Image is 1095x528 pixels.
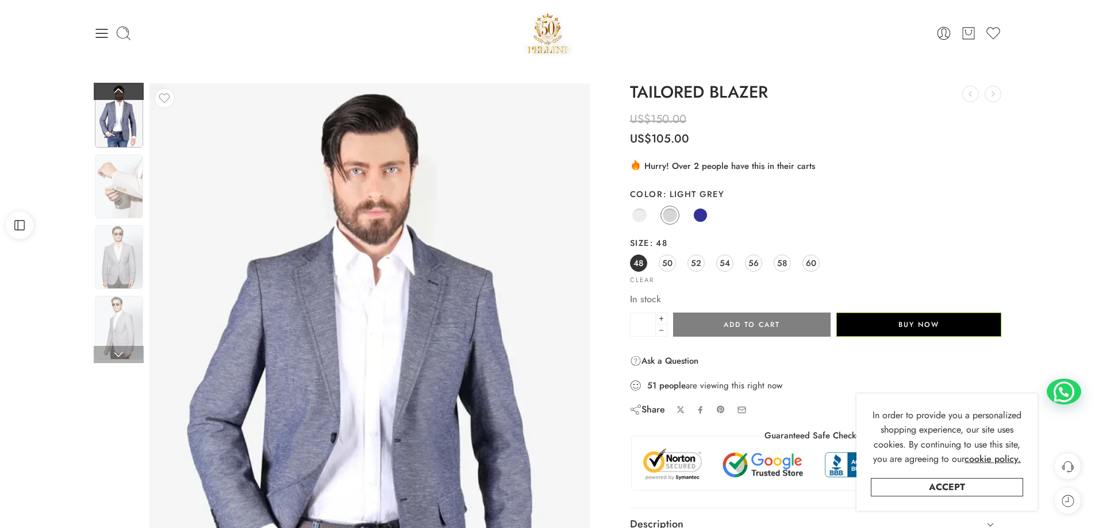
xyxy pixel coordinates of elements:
div: are viewing this right now [630,379,1002,392]
a: Login / Register [936,25,952,41]
legend: Guaranteed Safe Checkout [759,430,873,442]
span: 50 [662,255,673,271]
span: 56 [748,255,759,271]
div: Hurry! Over 2 people have this in their carts [630,159,1002,172]
a: Pellini - [523,9,573,57]
a: 50 [659,255,676,272]
button: Buy Now [836,313,1001,337]
button: Add to cart [673,313,831,337]
a: Clear options [630,277,654,283]
div: Share [630,403,665,416]
img: blazo3 [95,225,143,289]
span: 48 [633,255,643,271]
a: Accept [871,478,1023,496]
a: cookie policy. [965,452,1021,467]
span: Light Grey [663,188,724,200]
a: 60 [802,255,820,272]
img: blazo3 [95,155,143,218]
a: 52 [687,255,705,272]
span: 60 [806,255,816,271]
bdi: 105.00 [630,130,689,147]
img: blazo3 [95,296,143,360]
img: Trust [640,448,992,481]
strong: people [659,380,686,391]
input: Product quantity [630,313,656,337]
a: Pin on Pinterest [716,405,725,414]
img: Pellini [523,9,573,57]
img: blazo3 [95,84,143,148]
a: 56 [745,255,762,272]
a: 58 [774,255,791,272]
span: 52 [691,255,701,271]
a: 48 [630,255,647,272]
p: In stock [630,292,1002,307]
span: US$ [630,130,651,147]
h1: TAILORED BLAZER [630,83,1002,102]
a: Ask a Question [630,354,698,368]
span: 48 [650,237,667,249]
a: 54 [716,255,733,272]
a: Share on X [677,406,685,414]
a: Share on Facebook [696,406,705,414]
a: Wishlist [985,25,1001,41]
a: Cart [960,25,977,41]
span: 58 [777,255,787,271]
label: Size [630,237,1002,249]
span: In order to provide you a personalized shopping experience, our site uses cookies. By continuing ... [873,408,1021,466]
a: Email to your friends [737,405,747,415]
label: Color [630,188,1002,200]
span: 54 [720,255,730,271]
bdi: 150.00 [630,111,686,128]
span: US$ [630,111,651,128]
strong: 51 [647,380,656,391]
